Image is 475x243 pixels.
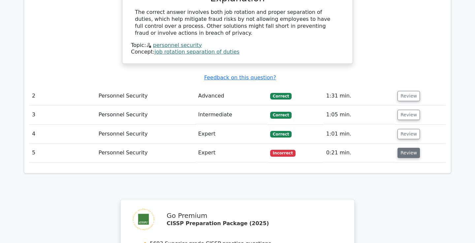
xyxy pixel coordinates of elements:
[196,105,268,124] td: Intermediate
[196,143,268,162] td: Expert
[270,93,292,100] span: Correct
[270,112,292,118] span: Correct
[96,87,196,105] td: Personnel Security
[155,49,239,55] a: job rotation separation of duties
[196,125,268,143] td: Expert
[270,150,296,156] span: Incorrect
[96,143,196,162] td: Personnel Security
[29,87,96,105] td: 2
[397,148,420,158] button: Review
[204,74,276,81] a: Feedback on this question?
[397,110,420,120] button: Review
[135,9,340,36] div: The correct answer involves both job rotation and proper separation of duties, which help mitigat...
[324,125,395,143] td: 1:01 min.
[96,105,196,124] td: Personnel Security
[96,125,196,143] td: Personnel Security
[397,91,420,101] button: Review
[29,125,96,143] td: 4
[397,129,420,139] button: Review
[29,105,96,124] td: 3
[270,131,292,138] span: Correct
[131,42,344,49] div: Topic:
[324,143,395,162] td: 0:21 min.
[153,42,202,48] a: personnel security
[29,143,96,162] td: 5
[324,87,395,105] td: 1:31 min.
[324,105,395,124] td: 1:05 min.
[131,49,344,56] div: Concept:
[196,87,268,105] td: Advanced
